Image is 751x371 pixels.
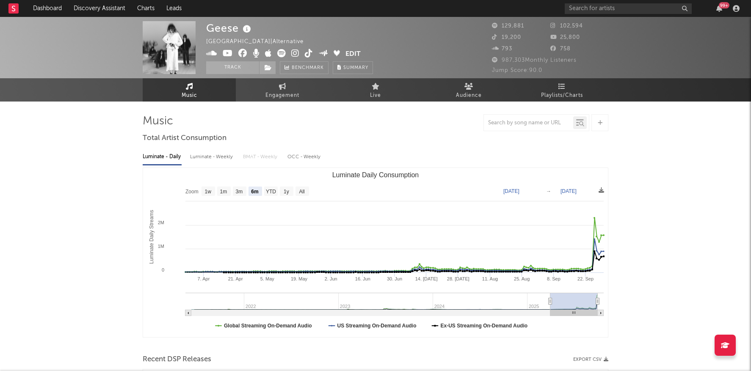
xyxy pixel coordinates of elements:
[292,63,324,73] span: Benchmark
[355,276,370,281] text: 16. Jun
[220,189,227,195] text: 1m
[284,189,289,195] text: 1y
[565,3,692,14] input: Search for artists
[547,276,560,281] text: 8. Sep
[206,61,259,74] button: Track
[329,78,422,102] a: Live
[415,276,438,281] text: 14. [DATE]
[158,220,164,225] text: 2M
[515,78,608,102] a: Playlists/Charts
[143,168,608,337] svg: Luminate Daily Consumption
[482,276,498,281] text: 11. Aug
[190,150,235,164] div: Luminate - Weekly
[492,58,577,63] span: 987,303 Monthly Listeners
[149,210,155,264] text: Luminate Daily Streams
[337,323,417,329] text: US Streaming On-Demand Audio
[550,46,571,52] span: 758
[265,91,299,101] span: Engagement
[251,189,258,195] text: 6m
[260,276,275,281] text: 5. May
[484,120,573,126] input: Search by song name or URL
[541,91,583,101] span: Playlists/Charts
[198,276,210,281] text: 7. Apr
[514,276,530,281] text: 25. Aug
[546,188,551,194] text: →
[143,78,236,102] a: Music
[236,189,243,195] text: 3m
[503,188,519,194] text: [DATE]
[332,171,419,179] text: Luminate Daily Consumption
[447,276,469,281] text: 28. [DATE]
[492,35,521,40] span: 19,200
[456,91,482,101] span: Audience
[719,2,729,8] div: 99 +
[325,276,337,281] text: 2. Jun
[573,357,608,362] button: Export CSV
[287,150,321,164] div: OCC - Weekly
[206,37,313,47] div: [GEOGRAPHIC_DATA] | Alternative
[716,5,722,12] button: 99+
[550,35,580,40] span: 25,800
[492,68,542,73] span: Jump Score: 90.0
[162,267,164,272] text: 0
[236,78,329,102] a: Engagement
[224,323,312,329] text: Global Streaming On-Demand Audio
[492,23,524,29] span: 129,881
[343,66,368,70] span: Summary
[387,276,402,281] text: 30. Jun
[182,91,197,101] span: Music
[291,276,308,281] text: 19. May
[422,78,515,102] a: Audience
[299,189,304,195] text: All
[266,189,276,195] text: YTD
[560,188,577,194] text: [DATE]
[205,189,212,195] text: 1w
[185,189,199,195] text: Zoom
[550,23,583,29] span: 102,594
[143,355,211,365] span: Recent DSP Releases
[492,46,512,52] span: 793
[345,49,361,60] button: Edit
[158,244,164,249] text: 1M
[206,21,253,35] div: Geese
[370,91,381,101] span: Live
[333,61,373,74] button: Summary
[441,323,528,329] text: Ex-US Streaming On-Demand Audio
[228,276,243,281] text: 21. Apr
[143,133,226,143] span: Total Artist Consumption
[577,276,594,281] text: 22. Sep
[280,61,329,74] a: Benchmark
[143,150,182,164] div: Luminate - Daily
